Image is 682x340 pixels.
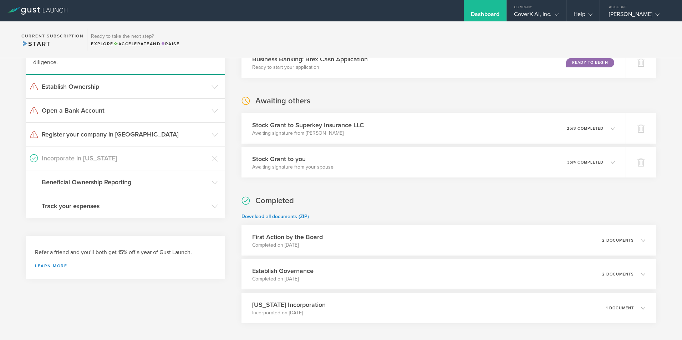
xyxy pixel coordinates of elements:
span: Raise [161,41,179,46]
p: Ready to start your application [252,64,368,71]
p: 3 4 completed [567,160,604,164]
h2: Current Subscription [21,34,83,38]
span: Start [21,40,50,48]
h2: Awaiting others [255,96,310,106]
span: and [113,41,161,46]
h3: Incorporate in [US_STATE] [42,154,208,163]
p: Completed on [DATE] [252,242,323,249]
div: Ready to Begin [566,58,614,67]
p: 1 document [606,306,634,310]
iframe: Chat Widget [646,306,682,340]
p: 2 documents [602,272,634,276]
p: Awaiting signature from your spouse [252,164,334,171]
em: of [570,126,574,131]
em: of [570,160,574,165]
h3: Refer a friend and you'll both get 15% off a year of Gust Launch. [35,248,216,257]
div: Ready to take the next step?ExploreAccelerateandRaise [87,29,183,51]
a: Learn more [35,264,216,268]
h3: Beneficial Ownership Reporting [42,177,208,187]
div: Dashboard [471,11,499,21]
div: Explore [91,41,179,47]
h3: Track your expenses [42,201,208,211]
p: Awaiting signature from [PERSON_NAME] [252,130,364,137]
h3: Establish Governance [252,266,314,275]
h3: Stock Grant to you [252,154,334,164]
h3: Stock Grant to Superkey Insurance LLC [252,120,364,130]
h3: Business Banking: Brex Cash Application [252,55,368,64]
a: Download all documents (ZIP) [241,213,309,220]
span: Accelerate [113,41,150,46]
p: Completed on [DATE] [252,275,314,283]
h3: Register your company in [GEOGRAPHIC_DATA] [42,130,208,139]
h3: First Action by the Board [252,232,323,242]
h3: [US_STATE] Incorporation [252,300,326,309]
div: [PERSON_NAME] [609,11,670,21]
p: 2 3 completed [567,127,604,130]
div: Help [574,11,592,21]
p: 2 documents [602,238,634,242]
div: Business Banking: Brex Cash ApplicationReady to start your applicationReady to Begin [241,47,626,78]
h2: Completed [255,196,294,206]
p: Incorporated on [DATE] [252,309,326,316]
h3: Establish Ownership [42,82,208,91]
h3: Open a Bank Account [42,106,208,115]
h3: Ready to take the next step? [91,34,179,39]
div: CoverX AI, Inc. [514,11,559,21]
